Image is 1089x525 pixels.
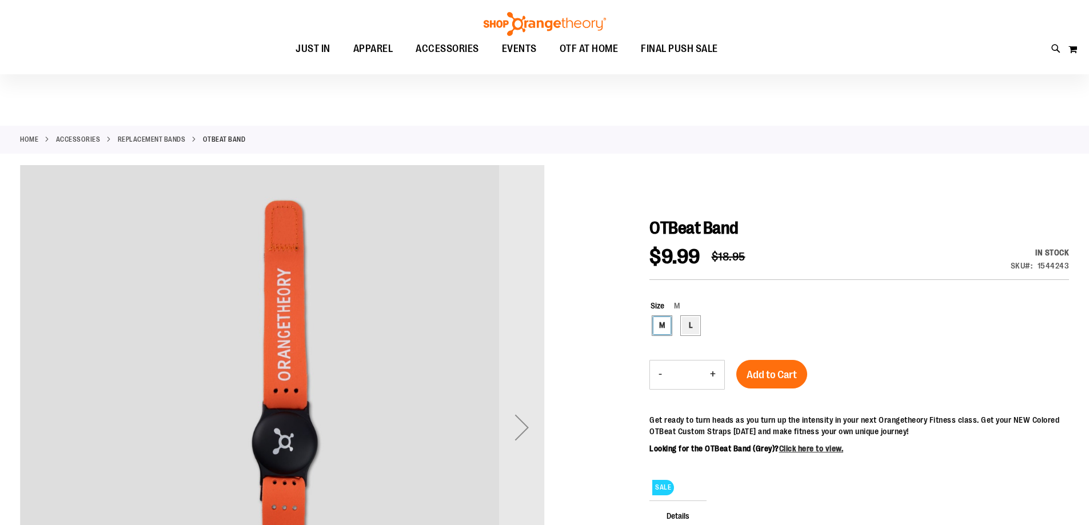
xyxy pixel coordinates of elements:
[353,36,393,62] span: APPAREL
[712,250,745,263] span: $18.95
[641,36,718,62] span: FINAL PUSH SALE
[701,360,724,389] button: Increase product quantity
[118,134,186,145] a: Replacement Bands
[736,360,807,388] button: Add to Cart
[1038,260,1070,271] div: 1544243
[747,368,797,381] span: Add to Cart
[671,361,701,388] input: Product quantity
[342,36,405,62] a: APPAREL
[548,36,630,62] a: OTF AT HOME
[1011,247,1070,258] div: Availability
[652,480,674,495] span: SALE
[416,36,479,62] span: ACCESSORIES
[560,36,619,62] span: OTF AT HOME
[482,12,608,36] img: Shop Orangetheory
[649,444,843,453] b: Looking for the OTBeat Band (Grey)?
[502,36,537,62] span: EVENTS
[284,36,342,62] a: JUST IN
[651,301,664,310] span: Size
[649,218,739,238] span: OTBeat Band
[404,36,490,62] a: ACCESSORIES
[649,414,1069,437] p: Get ready to turn heads as you turn up the intensity in your next Orangetheory Fitness class. Get...
[650,360,671,389] button: Decrease product quantity
[629,36,729,62] a: FINAL PUSH SALE
[649,245,700,268] span: $9.99
[490,36,548,62] a: EVENTS
[1011,261,1033,270] strong: SKU
[664,301,680,310] span: M
[56,134,101,145] a: ACCESSORIES
[779,444,844,453] a: Click here to view.
[682,317,699,334] div: L
[296,36,330,62] span: JUST IN
[203,134,246,145] strong: OTBeat Band
[653,317,671,334] div: M
[20,134,38,145] a: Home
